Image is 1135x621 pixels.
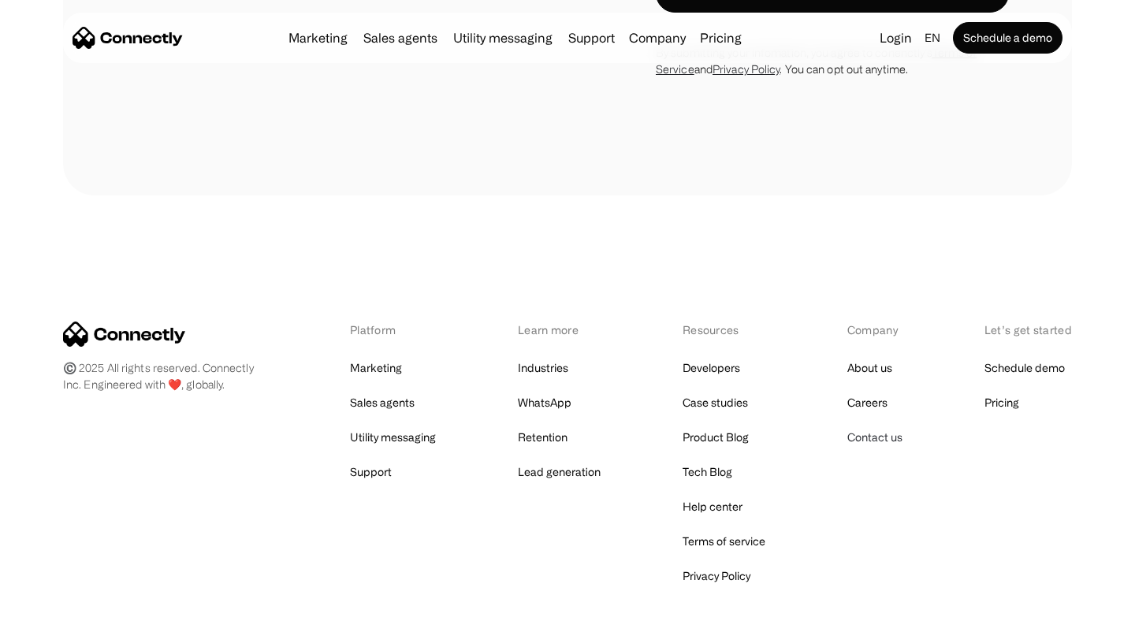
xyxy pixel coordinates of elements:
[282,32,354,44] a: Marketing
[629,27,686,49] div: Company
[918,27,950,49] div: en
[683,496,742,518] a: Help center
[873,27,918,49] a: Login
[984,357,1065,379] a: Schedule demo
[683,392,748,414] a: Case studies
[847,392,888,414] a: Careers
[447,32,559,44] a: Utility messaging
[350,322,436,338] div: Platform
[847,322,902,338] div: Company
[518,357,568,379] a: Industries
[32,593,95,615] ul: Language list
[16,592,95,615] aside: Language selected: English
[683,426,749,448] a: Product Blog
[350,426,436,448] a: Utility messaging
[357,32,444,44] a: Sales agents
[953,22,1062,54] a: Schedule a demo
[683,461,732,483] a: Tech Blog
[683,322,765,338] div: Resources
[847,426,902,448] a: Contact us
[518,461,601,483] a: Lead generation
[518,322,601,338] div: Learn more
[73,26,183,50] a: home
[518,426,567,448] a: Retention
[350,357,402,379] a: Marketing
[683,565,750,587] a: Privacy Policy
[925,27,940,49] div: en
[350,461,392,483] a: Support
[984,322,1072,338] div: Let’s get started
[518,392,571,414] a: WhatsApp
[984,392,1019,414] a: Pricing
[713,63,780,75] a: Privacy Policy
[683,357,740,379] a: Developers
[847,357,892,379] a: About us
[694,32,748,44] a: Pricing
[683,530,765,552] a: Terms of service
[350,392,415,414] a: Sales agents
[624,27,690,49] div: Company
[562,32,621,44] a: Support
